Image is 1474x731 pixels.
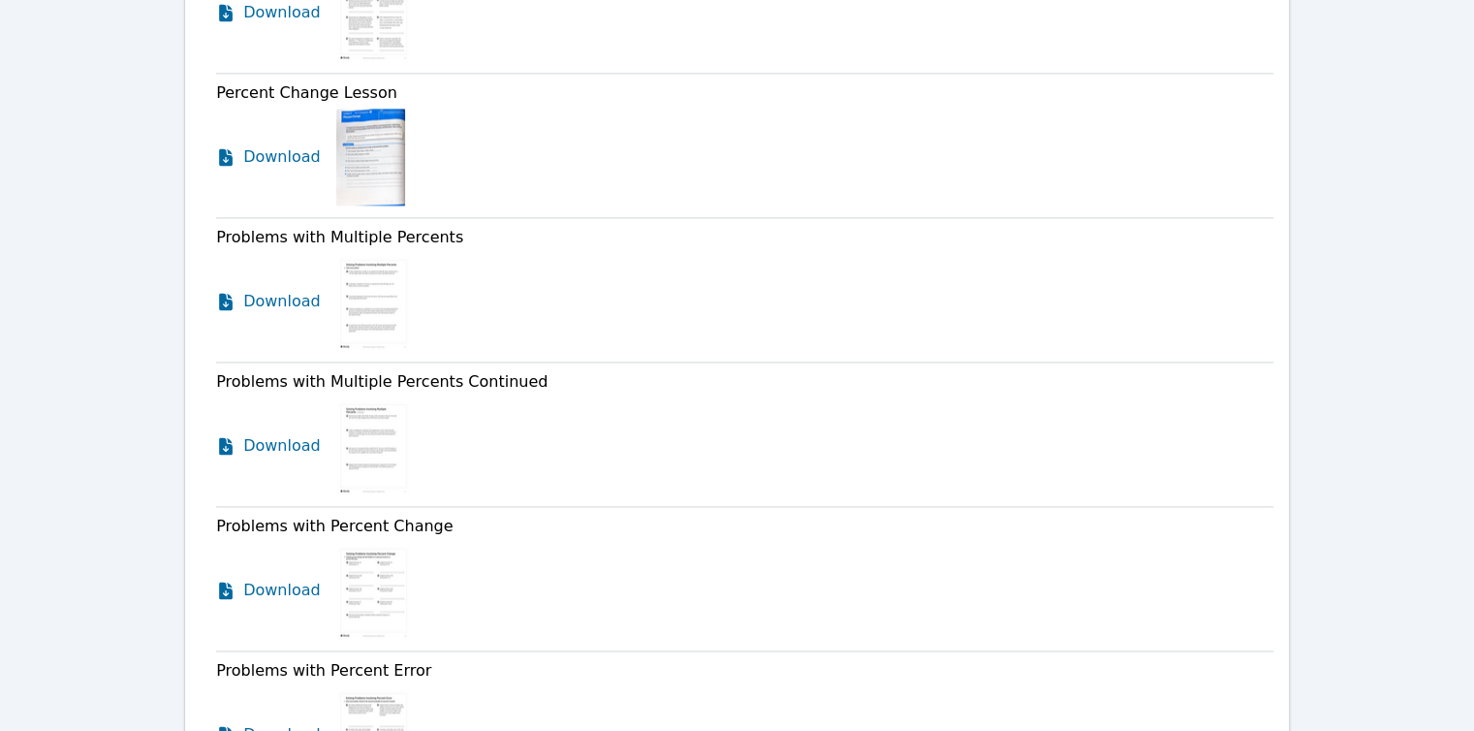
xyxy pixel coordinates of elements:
[216,542,321,639] a: Download
[243,579,321,602] span: Download
[243,434,321,458] span: Download
[216,253,321,350] a: Download
[336,109,405,206] img: Percent Change Lesson
[216,397,321,494] a: Download
[336,253,411,350] img: Problems with Multiple Percents
[216,661,431,680] span: Problems with Percent Error
[216,372,548,391] span: Problems with Multiple Percents Continued
[216,228,463,246] span: Problems with Multiple Percents
[243,290,321,313] span: Download
[336,542,411,639] img: Problems with Percent Change
[216,517,453,535] span: Problems with Percent Change
[216,83,397,102] span: Percent Change Lesson
[243,1,321,24] span: Download
[336,397,411,494] img: Problems with Multiple Percents Continued
[216,109,321,206] a: Download
[243,145,321,169] span: Download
